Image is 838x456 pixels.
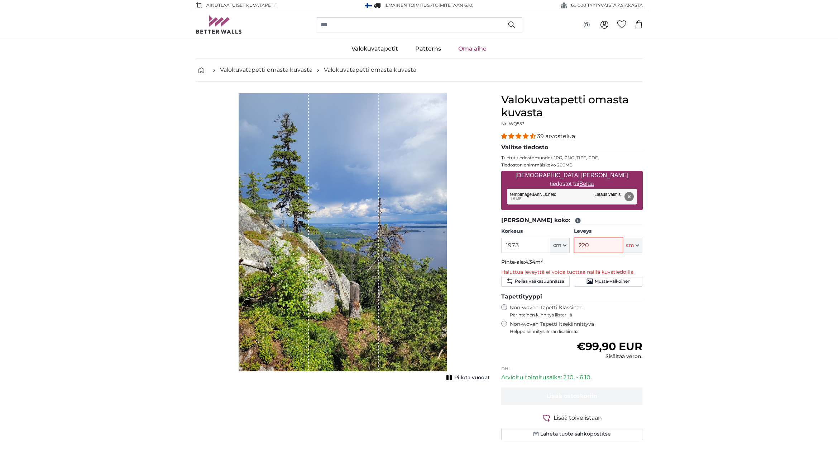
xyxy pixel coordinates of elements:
[571,2,643,9] span: 60 000 TYYTYVÄISTÄ ASIAKASTA
[577,340,642,353] span: €99,90 EUR
[515,278,564,284] span: Peilaa vaakasuunnassa
[206,2,277,9] span: AINUTLAATUISET Kuvatapetit
[501,216,643,225] legend: [PERSON_NAME] koko:
[384,3,431,8] span: Ilmainen toimitus!
[510,321,643,334] label: Non-woven Tapetti Itsekiinnittyvä
[553,242,561,249] span: cm
[365,3,372,8] img: Suomi
[550,238,570,253] button: cm
[577,353,642,360] div: Sisältää veron.
[578,18,596,31] button: (fi)
[525,259,543,265] span: 4.34m²
[501,366,643,372] p: DHL
[501,93,643,119] h1: Valokuvatapetti omasta kuvasta
[431,3,473,8] span: -
[510,329,643,334] span: Helppo kiinnitys ilman lisäliimaa
[454,374,490,381] span: Piilota vuodat
[501,168,643,191] label: [DEMOGRAPHIC_DATA] [PERSON_NAME] tiedostot tai
[501,269,643,276] p: Haluttua leveyttä ei voida tuottaa näillä kuvatiedoilla.
[510,312,643,318] span: Perinteinen kiinnitys liisterillä
[450,39,495,58] a: Oma aihe
[196,15,242,34] img: Betterwalls
[626,242,634,249] span: cm
[501,155,643,161] p: Tuetut tiedostomuodot JPG, PNG, TIFF, PDF.
[595,278,631,284] span: Musta-valkoinen
[546,392,597,399] span: Lisää ostoskoriin
[432,3,473,8] span: Toimitetaan 6.10.
[501,373,643,382] p: Arvioitu toimitusaika: 2.10. - 6.10.
[196,58,643,82] nav: breadcrumbs
[623,238,642,253] button: cm
[501,292,643,301] legend: Tapettityyppi
[501,133,537,140] span: 4.36 stars
[501,121,525,126] span: Nr. WQ553
[554,414,602,422] span: Lisää toivelistaan
[324,66,416,74] a: Valokuvatapetti omasta kuvasta
[579,181,594,187] u: Selaa
[574,276,642,287] button: Musta-valkoinen
[220,66,312,74] a: Valokuvatapetti omasta kuvasta
[574,228,642,235] label: Leveys
[501,413,643,422] button: Lisää toivelistaan
[501,162,643,168] p: Tiedoston enimmäiskoko 200MB.
[501,276,570,287] button: Peilaa vaakasuunnassa
[501,428,643,440] button: Lähetä tuote sähköpostitse
[510,304,643,318] label: Non-woven Tapetti Klassinen
[444,373,490,383] button: Piilota vuodat
[501,259,643,266] p: Pinta-ala:
[501,387,643,405] button: Lisää ostoskoriin
[343,39,407,58] a: Valokuvatapetit
[196,93,490,380] div: 1 of 1
[537,133,575,140] span: 39 arvostelua
[501,228,570,235] label: Korkeus
[407,39,450,58] a: Patterns
[501,143,643,152] legend: Valitse tiedosto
